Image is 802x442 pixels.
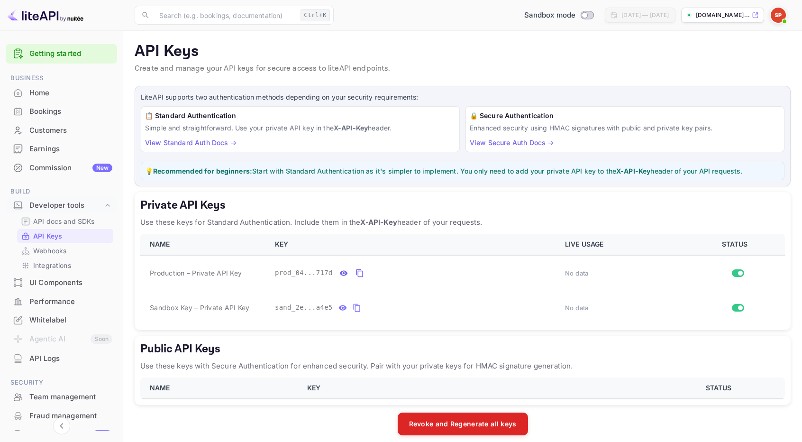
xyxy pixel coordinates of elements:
span: Build [6,186,117,197]
p: Simple and straightforward. Use your private API key in the header. [145,123,456,133]
h5: Private API Keys [140,198,785,213]
img: LiteAPI logo [8,8,83,23]
a: Home [6,84,117,101]
div: Home [29,88,112,99]
p: API docs and SDKs [33,216,95,226]
div: Home [6,84,117,102]
th: KEY [301,378,656,399]
input: Search (e.g. bookings, documentation) [154,6,297,25]
div: UI Components [29,277,112,288]
div: API Keys [17,229,113,243]
div: Whitelabel [6,311,117,330]
a: View Standard Auth Docs → [145,138,237,147]
span: No data [565,304,589,312]
th: STATUS [656,378,785,399]
img: Sergiu Pricop [771,8,786,23]
a: Performance [6,293,117,310]
p: Create and manage your API keys for secure access to liteAPI endpoints. [135,63,791,74]
p: Use these keys for Standard Authentication. Include them in the header of your requests. [140,217,785,228]
p: API Keys [135,42,791,61]
a: CommissionNew [6,159,117,176]
div: Earnings [6,140,117,158]
div: Integrations [17,258,113,272]
div: Webhooks [17,244,113,258]
a: Whitelabel [6,311,117,329]
div: Commission [29,163,112,174]
a: API docs and SDKs [21,216,109,226]
strong: Recommended for beginners: [153,167,252,175]
h6: 📋 Standard Authentication [145,110,456,121]
a: Earnings [6,140,117,157]
p: Integrations [33,260,71,270]
a: Customers [6,121,117,139]
div: Bookings [6,102,117,121]
div: New [92,164,112,172]
table: private api keys table [140,234,785,324]
div: Ctrl+K [301,9,330,21]
div: API Logs [6,350,117,368]
div: Getting started [6,44,117,64]
p: Webhooks [33,246,66,256]
a: View Secure Auth Docs → [470,138,554,147]
p: [DOMAIN_NAME]... [696,11,750,19]
div: Performance [6,293,117,311]
div: API Logs [29,353,112,364]
div: Team management [6,388,117,406]
strong: X-API-Key [334,124,368,132]
strong: X-API-Key [616,167,650,175]
p: Enhanced security using HMAC signatures with public and private key pairs. [470,123,780,133]
th: KEY [269,234,559,255]
p: 💡 Start with Standard Authentication as it's simpler to implement. You only need to add your priv... [145,166,780,176]
div: Customers [29,125,112,136]
span: Sandbox mode [524,10,576,21]
div: Developer tools [29,200,103,211]
th: STATUS [688,234,785,255]
div: Fraud management [6,407,117,425]
div: API docs and SDKs [17,214,113,228]
span: Sandbox Key – Private API Key [150,304,249,312]
th: LIVE USAGE [559,234,688,255]
div: CommissionNew [6,159,117,177]
span: sand_2e...a4e5 [275,303,333,313]
div: Whitelabel [29,315,112,326]
div: UI Components [6,274,117,292]
a: Integrations [21,260,109,270]
p: API Keys [33,231,62,241]
h5: Public API Keys [140,341,785,357]
button: Collapse navigation [53,417,70,434]
a: Webhooks [21,246,109,256]
div: Customers [6,121,117,140]
div: Switch to Production mode [520,10,598,21]
a: Getting started [29,48,112,59]
span: prod_04...717d [275,268,333,278]
a: API Keys [21,231,109,241]
h6: 🔒 Secure Authentication [470,110,780,121]
div: Earnings [29,144,112,155]
div: Team management [29,392,112,403]
p: LiteAPI supports two authentication methods depending on your security requirements: [141,92,784,102]
table: public api keys table [140,378,785,399]
span: Security [6,378,117,388]
span: Production – Private API Key [150,268,242,278]
div: Audit logs [29,429,112,440]
th: NAME [140,378,301,399]
a: Fraud management [6,407,117,424]
div: Performance [29,296,112,307]
div: Bookings [29,106,112,117]
strong: X-API-Key [360,218,397,227]
span: No data [565,269,589,277]
a: UI Components [6,274,117,291]
button: Revoke and Regenerate all keys [398,413,528,435]
span: Business [6,73,117,83]
a: Team management [6,388,117,405]
div: Fraud management [29,411,112,422]
div: [DATE] — [DATE] [621,11,669,19]
p: Use these keys with Secure Authentication for enhanced security. Pair with your private keys for ... [140,360,785,372]
a: Bookings [6,102,117,120]
div: Developer tools [6,197,117,214]
th: NAME [140,234,269,255]
a: API Logs [6,350,117,367]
